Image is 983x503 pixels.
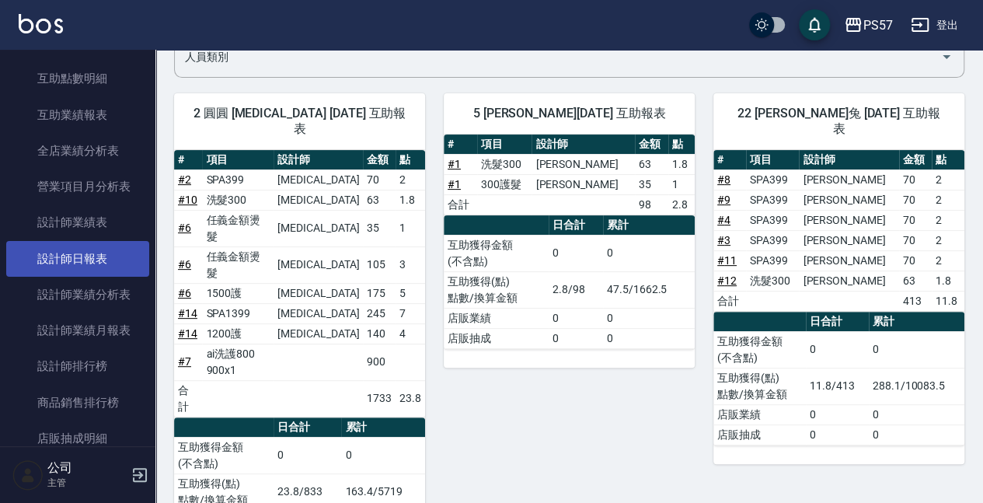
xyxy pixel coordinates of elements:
td: [PERSON_NAME] [799,250,899,271]
a: #6 [178,258,191,271]
a: #6 [178,222,191,234]
td: 洗髮300 [746,271,799,291]
td: [PERSON_NAME] [799,271,899,291]
td: 0 [603,235,695,271]
td: 0 [549,308,603,328]
a: #1 [448,178,461,190]
th: 項目 [202,150,274,170]
td: 0 [806,404,869,424]
a: #11 [717,254,737,267]
img: Person [12,459,44,491]
th: 累計 [341,417,425,438]
td: 店販抽成 [713,424,806,445]
td: 0 [806,331,869,368]
td: 0 [869,404,964,424]
td: SPA399 [746,190,799,210]
td: 0 [603,328,695,348]
p: 主管 [47,476,127,490]
table: a dense table [444,134,695,215]
td: 互助獲得(點) 點數/換算金額 [713,368,806,404]
td: 70 [899,190,932,210]
img: Logo [19,14,63,33]
td: 4 [396,323,425,344]
th: 點 [396,150,425,170]
td: 245 [363,303,396,323]
h5: 公司 [47,460,127,476]
td: 5 [396,283,425,303]
a: #9 [717,194,730,206]
td: 2 [932,250,964,271]
td: 63 [363,190,396,210]
button: 登出 [905,11,964,40]
span: 22 [PERSON_NAME]兔 [DATE] 互助報表 [732,106,946,137]
th: # [713,150,746,170]
td: 合計 [444,194,477,215]
td: 0 [806,424,869,445]
a: #12 [717,274,737,287]
td: 900 [363,344,396,380]
a: #2 [178,173,191,186]
a: #4 [717,214,730,226]
td: 1200護 [202,323,274,344]
th: 項目 [746,150,799,170]
td: 0 [341,437,425,473]
td: 11.8 [932,291,964,311]
td: SPA399 [746,230,799,250]
td: 店販業績 [713,404,806,424]
td: 1 [396,210,425,246]
a: #7 [178,355,191,368]
td: [MEDICAL_DATA] [274,303,363,323]
td: 1 [668,174,695,194]
div: PS57 [863,16,892,35]
td: 98 [635,194,668,215]
th: 金額 [363,150,396,170]
th: 日合計 [549,215,603,236]
a: #8 [717,173,730,186]
th: 累計 [603,215,695,236]
a: 設計師業績表 [6,204,149,240]
th: 設計師 [532,134,634,155]
td: [PERSON_NAME] [532,174,634,194]
td: 任義金額燙髮 [202,246,274,283]
a: 互助業績報表 [6,97,149,133]
td: ai洗護800 900x1 [202,344,274,380]
a: #6 [178,287,191,299]
td: 店販抽成 [444,328,549,348]
th: 設計師 [274,150,363,170]
td: [MEDICAL_DATA] [274,169,363,190]
a: 設計師業績月報表 [6,313,149,348]
td: SPA399 [746,169,799,190]
table: a dense table [174,150,425,417]
span: 5 [PERSON_NAME][DATE] 互助報表 [462,106,676,121]
td: 3 [396,246,425,283]
td: 0 [869,331,964,368]
td: 0 [603,308,695,328]
td: 300護髮 [477,174,532,194]
th: 日合計 [274,417,341,438]
td: 2 [932,190,964,210]
td: 互助獲得金額 (不含點) [444,235,549,271]
td: 合計 [174,380,202,417]
a: 設計師業績分析表 [6,277,149,313]
th: 金額 [899,150,932,170]
td: 洗髮300 [477,154,532,174]
a: 設計師排行榜 [6,348,149,384]
a: 全店業績分析表 [6,133,149,169]
td: 70 [899,230,932,250]
td: [MEDICAL_DATA] [274,283,363,303]
td: [PERSON_NAME] [799,190,899,210]
td: 洗髮300 [202,190,274,210]
td: [MEDICAL_DATA] [274,190,363,210]
table: a dense table [713,150,964,312]
a: #1 [448,158,461,170]
td: 70 [899,210,932,230]
a: #10 [178,194,197,206]
th: 點 [932,150,964,170]
td: 63 [635,154,668,174]
td: 2 [932,230,964,250]
td: SPA399 [202,169,274,190]
td: 413 [899,291,932,311]
a: #14 [178,307,197,320]
a: 商品銷售排行榜 [6,385,149,421]
table: a dense table [713,312,964,445]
